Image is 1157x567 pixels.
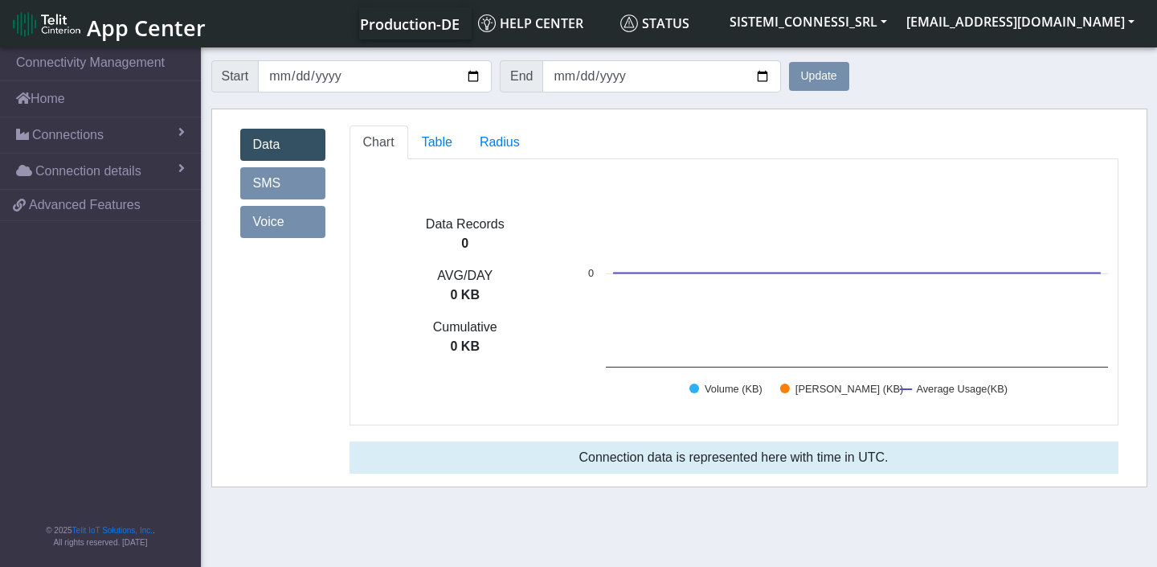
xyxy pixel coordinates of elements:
[480,135,520,149] span: Radius
[360,14,460,34] span: Production-DE
[705,383,762,395] text: Volume (KB)
[13,11,80,37] img: logo-telit-cinterion-gw-new.png
[350,234,581,253] p: 0
[620,14,638,32] img: status.svg
[32,125,104,145] span: Connections
[240,167,325,199] a: SMS
[478,14,496,32] img: knowledge.svg
[359,7,459,39] a: Your current platform instance
[240,129,325,161] a: Data
[588,267,594,279] text: 0
[422,135,452,149] span: Table
[897,7,1144,36] button: [EMAIL_ADDRESS][DOMAIN_NAME]
[240,206,325,238] a: Voice
[29,195,141,215] span: Advanced Features
[720,7,897,36] button: SISTEMI_CONNESSI_SRL
[478,14,583,32] span: Help center
[13,6,203,41] a: App Center
[350,125,1118,159] ul: Tabs
[500,60,543,92] span: End
[350,337,581,356] p: 0 KB
[620,14,689,32] span: Status
[35,162,141,181] span: Connection details
[72,526,153,535] a: Telit IoT Solutions, Inc.
[87,13,206,43] span: App Center
[795,383,903,395] text: [PERSON_NAME] (KB)
[211,60,260,92] span: Start
[472,7,614,39] a: Help center
[916,383,1008,395] text: Average Usage(KB)
[363,135,395,149] span: Chart
[350,266,581,286] p: AVG/DAY
[789,62,849,91] button: Update
[350,442,1118,474] div: Connection data is represented here with time in UTC.
[350,286,581,305] p: 0 KB
[350,215,581,234] p: Data Records
[614,7,720,39] a: Status
[350,318,581,337] p: Cumulative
